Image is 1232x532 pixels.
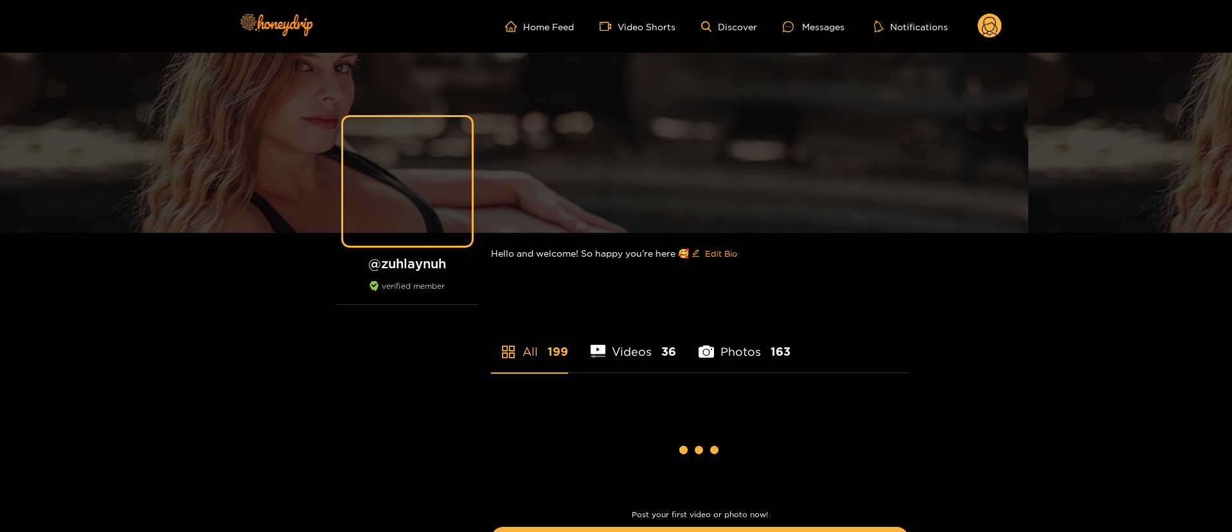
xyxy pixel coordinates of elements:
[505,21,574,32] a: Home Feed
[600,21,675,32] a: Video Shorts
[705,247,737,260] span: Edit Bio
[661,344,676,360] span: 36
[491,510,909,519] p: Post your first video or photo now!
[771,344,790,360] span: 163
[870,20,952,33] button: Notifications
[591,315,677,372] li: Videos
[689,243,740,264] button: editEdit Bio
[501,344,516,360] span: appstore
[491,233,909,274] div: Hello and welcome! So happy you’re here 🥰
[337,255,478,271] h1: @ zuhlaynuh
[491,315,568,372] li: All
[337,281,478,305] div: verified member
[505,21,523,32] span: home
[692,249,700,259] span: edit
[699,315,790,372] li: Photos
[548,344,568,360] span: 199
[600,21,618,32] span: video-camera
[701,21,757,32] a: Discover
[783,19,844,34] div: Messages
